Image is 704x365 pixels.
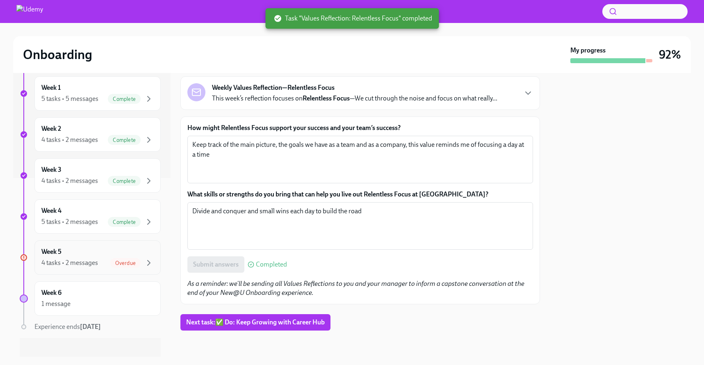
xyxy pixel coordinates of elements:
[187,280,524,297] em: As a reminder: we'll be sending all Values Reflections to you and your manager to inform a capsto...
[41,135,98,144] div: 4 tasks • 2 messages
[41,288,62,297] h6: Week 6
[16,5,43,18] img: Udemy
[212,83,335,92] strong: Weekly Values Reflection—Relentless Focus
[41,206,62,215] h6: Week 4
[186,318,325,326] span: Next task : ✅ Do: Keep Growing with Career Hub
[41,165,62,174] h6: Week 3
[187,123,533,132] label: How might Relentless Focus support your success and your team’s success?
[41,94,98,103] div: 5 tasks • 5 messages
[273,14,432,23] span: Task "Values Reflection: Relentless Focus" completed
[20,76,161,111] a: Week 15 tasks • 5 messagesComplete
[41,258,98,267] div: 4 tasks • 2 messages
[108,178,141,184] span: Complete
[192,206,528,246] textarea: Divide and conquer and small wins each day to build the road
[108,96,141,102] span: Complete
[20,117,161,152] a: Week 24 tasks • 2 messagesComplete
[41,176,98,185] div: 4 tasks • 2 messages
[23,46,92,63] h2: Onboarding
[20,281,161,316] a: Week 61 message
[20,199,161,234] a: Week 45 tasks • 2 messagesComplete
[108,137,141,143] span: Complete
[110,260,141,266] span: Overdue
[41,247,62,256] h6: Week 5
[212,94,497,103] p: This week’s reflection focuses on —We cut through the noise and focus on what really...
[108,219,141,225] span: Complete
[80,323,101,331] strong: [DATE]
[659,47,681,62] h3: 92%
[34,323,101,331] span: Experience ends
[41,299,71,308] div: 1 message
[256,261,287,268] span: Completed
[192,140,528,179] textarea: Keep track of the main picture, the goals we have as a team and as a company, this value reminds ...
[180,314,330,331] button: Next task:✅ Do: Keep Growing with Career Hub
[570,46,606,55] strong: My progress
[20,158,161,193] a: Week 34 tasks • 2 messagesComplete
[187,190,533,199] label: What skills or strengths do you bring that can help you live out Relentless Focus at [GEOGRAPHIC_...
[303,94,350,102] strong: Relentless Focus
[20,240,161,275] a: Week 54 tasks • 2 messagesOverdue
[41,217,98,226] div: 5 tasks • 2 messages
[41,83,61,92] h6: Week 1
[41,124,61,133] h6: Week 2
